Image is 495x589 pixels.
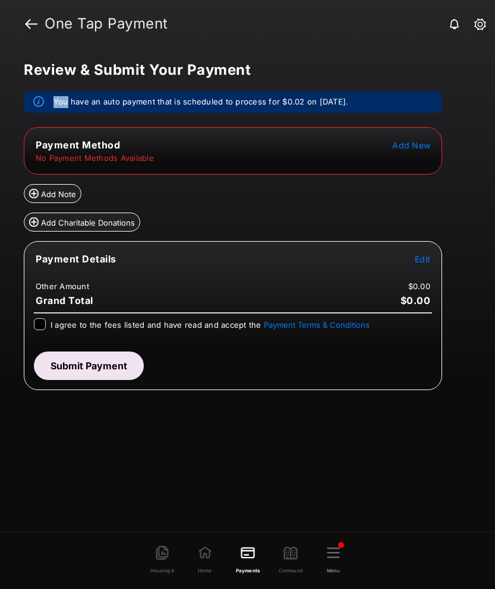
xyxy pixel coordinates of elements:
a: Home [184,535,226,584]
span: I agree to the fees listed and have read and accept the [51,320,370,330]
a: Payments [226,535,269,584]
em: You have an auto payment that is scheduled to process for $0.02 on [DATE]. [53,96,348,108]
td: No Payment Methods Available [35,153,155,163]
span: Payment Details [36,253,116,265]
button: I agree to the fees listed and have read and accept the [264,320,370,330]
a: Housing Agreement Options [141,535,184,584]
button: Add Charitable Donations [24,213,140,232]
span: Housing Agreement Options [150,561,174,574]
span: $0.00 [401,294,431,306]
strong: One Tap Payment [45,17,476,31]
button: Add New [392,139,430,151]
h5: Review & Submit Your Payment [24,63,462,77]
button: Submit Payment [34,351,144,380]
button: Add Note [24,184,81,203]
span: Payment Method [36,139,120,151]
a: Community [269,535,312,584]
span: Community [279,561,302,574]
span: Edit [415,254,430,264]
span: Menu [327,561,340,574]
span: Grand Total [36,294,93,306]
td: Other Amount [35,281,90,292]
button: Edit [415,253,430,265]
span: Payments [236,561,260,574]
td: $0.00 [408,281,431,292]
button: Menu [312,535,355,584]
span: Add New [392,140,430,150]
span: Home [198,561,212,574]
